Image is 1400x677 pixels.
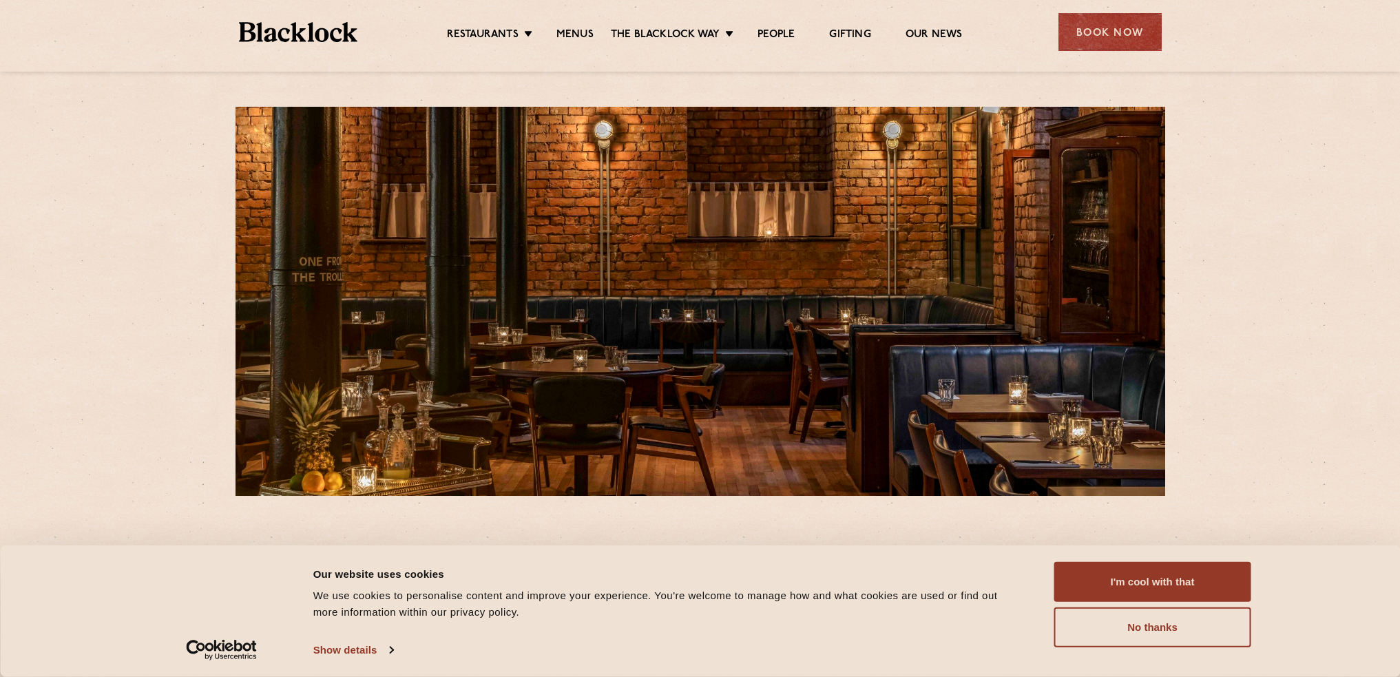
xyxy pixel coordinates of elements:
[313,587,1023,621] div: We use cookies to personalise content and improve your experience. You're welcome to manage how a...
[1054,607,1251,647] button: No thanks
[556,28,594,43] a: Menus
[447,28,519,43] a: Restaurants
[906,28,963,43] a: Our News
[1058,13,1162,51] div: Book Now
[758,28,795,43] a: People
[313,640,393,660] a: Show details
[239,22,358,42] img: BL_Textured_Logo-footer-cropped.svg
[161,640,282,660] a: Usercentrics Cookiebot - opens in a new window
[829,28,870,43] a: Gifting
[611,28,720,43] a: The Blacklock Way
[313,565,1023,582] div: Our website uses cookies
[1054,562,1251,602] button: I'm cool with that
